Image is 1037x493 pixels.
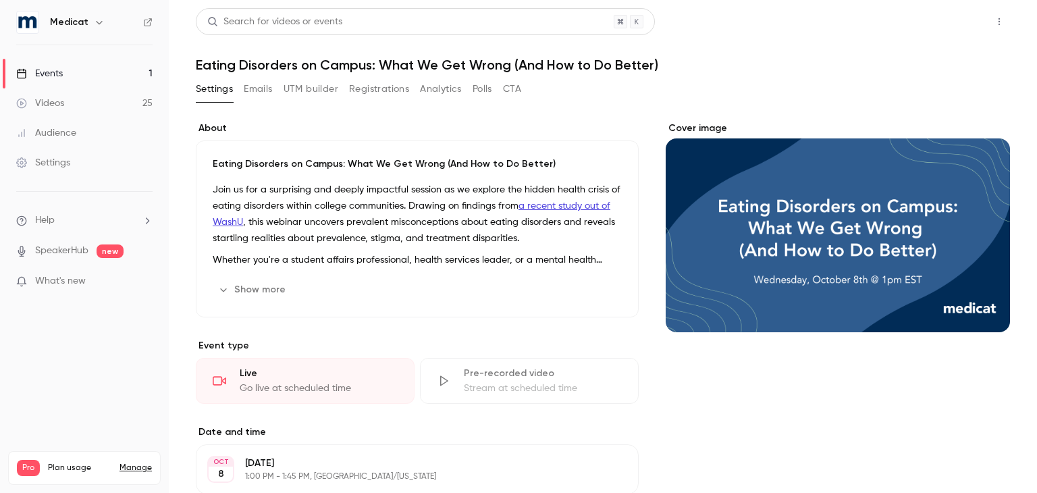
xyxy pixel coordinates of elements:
label: About [196,122,639,135]
label: Cover image [666,122,1010,135]
section: Cover image [666,122,1010,332]
div: Stream at scheduled time [464,382,622,395]
label: Date and time [196,425,639,439]
div: Videos [16,97,64,110]
div: Pre-recorded videoStream at scheduled time [420,358,639,404]
h1: Eating Disorders on Campus: What We Get Wrong (And How to Do Better) [196,57,1010,73]
button: UTM builder [284,78,338,100]
div: LiveGo live at scheduled time [196,358,415,404]
button: Show more [213,279,294,301]
div: Events [16,67,63,80]
p: Join us for a surprising and deeply impactful session as we explore the hidden health crisis of e... [213,182,622,246]
p: Event type [196,339,639,353]
p: [DATE] [245,457,567,470]
p: Whether you're a student affairs professional, health services leader, or a mental health counsel... [213,252,622,268]
p: Eating Disorders on Campus: What We Get Wrong (And How to Do Better) [213,157,622,171]
h6: Medicat [50,16,88,29]
button: Settings [196,78,233,100]
p: 8 [218,467,224,481]
div: Go live at scheduled time [240,382,398,395]
button: CTA [503,78,521,100]
span: new [97,244,124,258]
button: Registrations [349,78,409,100]
li: help-dropdown-opener [16,213,153,228]
div: OCT [209,457,233,467]
div: Search for videos or events [207,15,342,29]
span: What's new [35,274,86,288]
button: Polls [473,78,492,100]
img: Medicat [17,11,38,33]
button: Analytics [420,78,462,100]
a: Manage [119,463,152,473]
button: Share [924,8,978,35]
div: Live [240,367,398,380]
div: Settings [16,156,70,170]
span: Pro [17,460,40,476]
span: Plan usage [48,463,111,473]
div: Pre-recorded video [464,367,622,380]
a: SpeakerHub [35,244,88,258]
span: Help [35,213,55,228]
p: 1:00 PM - 1:45 PM, [GEOGRAPHIC_DATA]/[US_STATE] [245,471,567,482]
div: Audience [16,126,76,140]
button: Emails [244,78,272,100]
